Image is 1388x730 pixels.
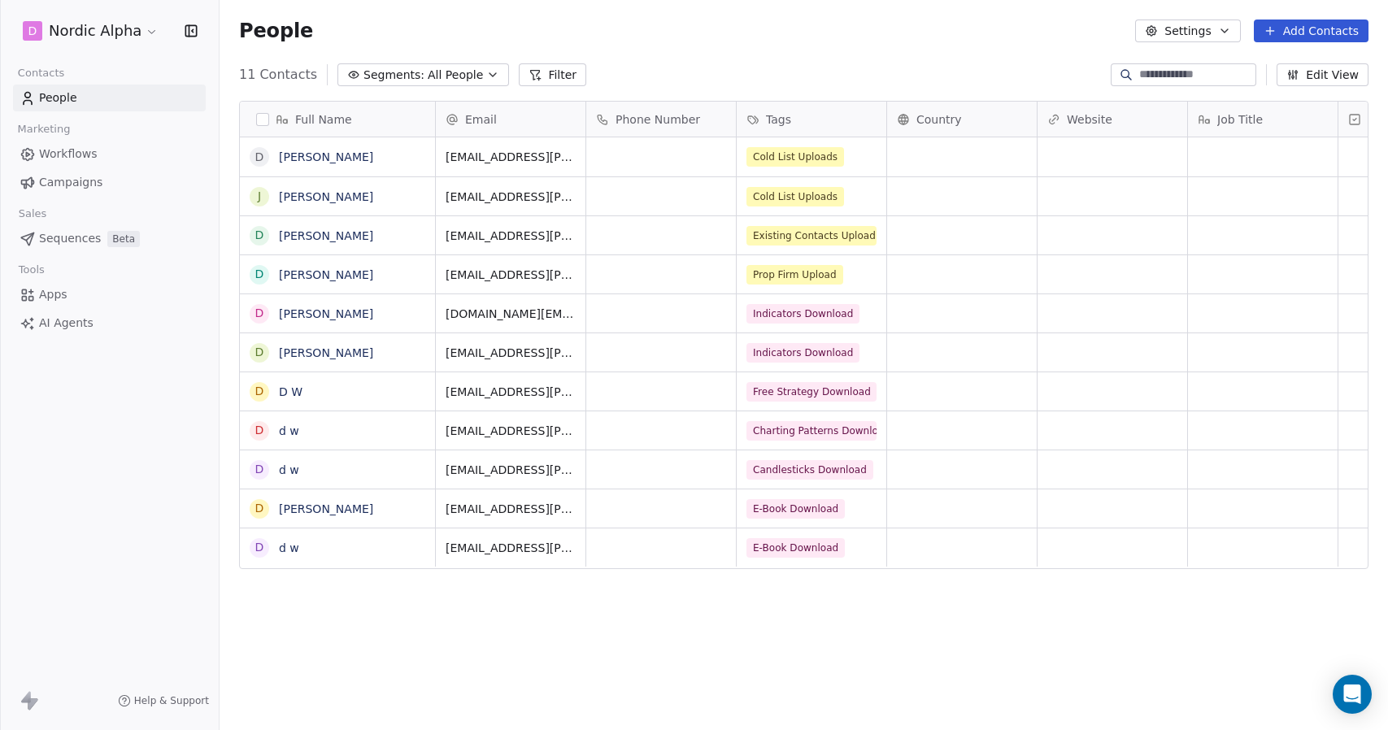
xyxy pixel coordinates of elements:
span: [EMAIL_ADDRESS][PERSON_NAME][DOMAIN_NAME] [446,384,576,400]
div: D [255,149,264,166]
a: Help & Support [118,694,209,707]
span: Beta [107,231,140,247]
div: Job Title [1188,102,1338,137]
a: d w [279,463,299,476]
span: Indicators Download [746,343,859,363]
span: Charting Patterns Download [746,421,877,441]
button: Settings [1135,20,1240,42]
span: D [28,23,37,39]
div: J [258,188,261,205]
div: d [255,422,264,439]
div: D [255,383,264,400]
div: grid [240,137,436,705]
a: [PERSON_NAME] [279,346,373,359]
span: Contacts [11,61,72,85]
button: DNordic Alpha [20,17,162,45]
span: Website [1067,111,1112,128]
div: Full Name [240,102,435,137]
span: Segments: [363,67,424,84]
a: [PERSON_NAME] [279,150,373,163]
span: Indicators Download [746,304,859,324]
span: Marketing [11,117,77,141]
span: Apps [39,286,67,303]
span: People [239,19,313,43]
button: Add Contacts [1254,20,1368,42]
span: [EMAIL_ADDRESS][PERSON_NAME][DOMAIN_NAME] [446,462,576,478]
a: Workflows [13,141,206,167]
span: [EMAIL_ADDRESS][PERSON_NAME][DOMAIN_NAME] [446,149,576,165]
a: d w [279,541,299,554]
div: D [255,305,264,322]
span: Free Strategy Download [746,382,877,402]
a: [PERSON_NAME] [279,502,373,515]
span: E-Book Download [746,538,845,558]
span: AI Agents [39,315,94,332]
a: [PERSON_NAME] [279,307,373,320]
div: d [255,227,264,244]
span: Email [465,111,497,128]
span: Tools [11,258,51,282]
span: Campaigns [39,174,102,191]
span: Phone Number [616,111,700,128]
span: Prop Firm Upload [746,265,843,285]
span: Sales [11,202,54,226]
span: All People [428,67,483,84]
div: D [255,500,264,517]
a: [PERSON_NAME] [279,268,373,281]
span: [EMAIL_ADDRESS][PERSON_NAME][DOMAIN_NAME] [446,501,576,517]
span: [EMAIL_ADDRESS][PERSON_NAME][DOMAIN_NAME] [446,267,576,283]
button: Filter [519,63,586,86]
div: d [255,539,264,556]
div: Phone Number [586,102,736,137]
span: [EMAIL_ADDRESS][PERSON_NAME][DOMAIN_NAME] [446,228,576,244]
span: Full Name [295,111,352,128]
span: Country [916,111,962,128]
div: D [255,344,264,361]
a: [PERSON_NAME] [279,229,373,242]
div: Country [887,102,1037,137]
span: People [39,89,77,106]
div: Open Intercom Messenger [1333,675,1372,714]
span: Job Title [1217,111,1263,128]
a: [PERSON_NAME] [279,190,373,203]
span: Existing Contacts Upload [746,226,877,246]
span: [EMAIL_ADDRESS][PERSON_NAME][DOMAIN_NAME] [446,189,576,205]
a: Apps [13,281,206,308]
span: Cold List Uploads [746,147,844,167]
button: Edit View [1277,63,1368,86]
span: Tags [766,111,791,128]
span: Help & Support [134,694,209,707]
span: E-Book Download [746,499,845,519]
div: Website [1038,102,1187,137]
span: Cold List Uploads [746,187,844,206]
span: Nordic Alpha [49,20,141,41]
a: AI Agents [13,310,206,337]
div: d [255,461,264,478]
span: [EMAIL_ADDRESS][PERSON_NAME][DOMAIN_NAME] [446,423,576,439]
div: Tags [737,102,886,137]
span: 11 Contacts [239,65,317,85]
a: Campaigns [13,169,206,196]
span: [EMAIL_ADDRESS][PERSON_NAME][DOMAIN_NAME] [446,540,576,556]
a: People [13,85,206,111]
span: Candlesticks Download [746,460,873,480]
span: [DOMAIN_NAME][EMAIL_ADDRESS][PERSON_NAME][DOMAIN_NAME] [446,306,576,322]
a: SequencesBeta [13,225,206,252]
span: Sequences [39,230,101,247]
span: [EMAIL_ADDRESS][PERSON_NAME][DOMAIN_NAME] [446,345,576,361]
a: D W [279,385,302,398]
div: D [255,266,264,283]
div: Email [436,102,585,137]
span: Workflows [39,146,98,163]
a: d w [279,424,299,437]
